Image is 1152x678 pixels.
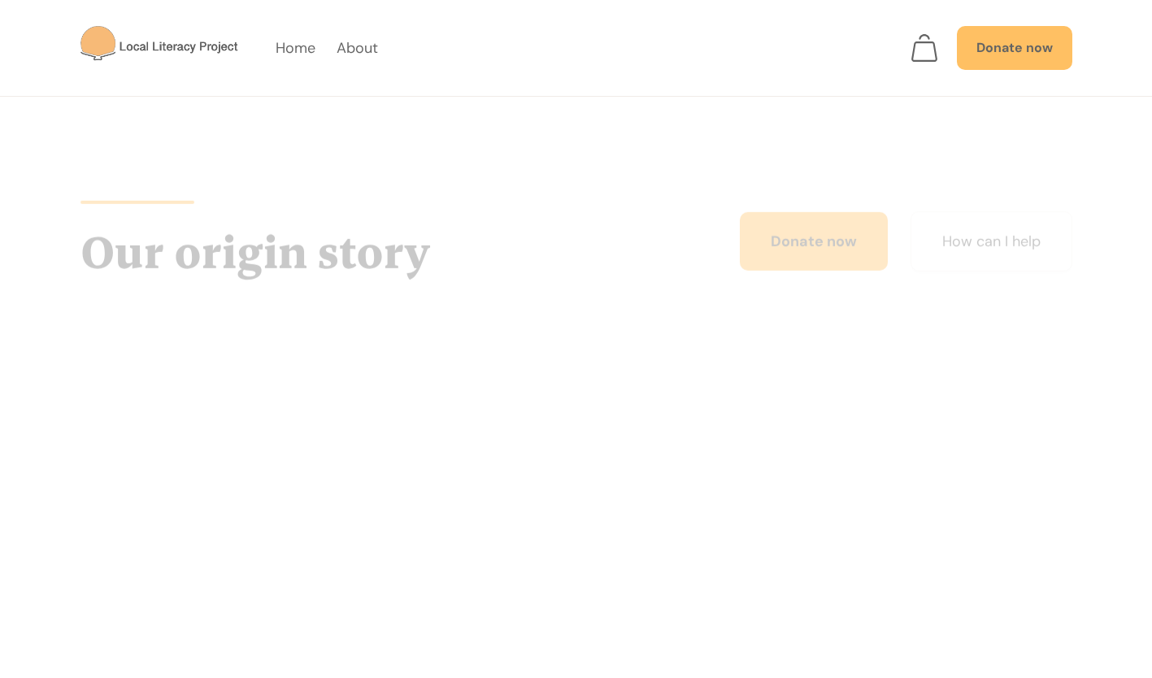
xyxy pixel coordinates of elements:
h1: Our origin story [80,224,646,282]
a: Open cart [911,34,937,62]
a: Donate now [957,26,1072,70]
a: Home [276,36,315,60]
a: Donate now [739,212,887,271]
a: About [337,36,378,60]
a: home [80,26,276,70]
a: How can I help [910,211,1072,272]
